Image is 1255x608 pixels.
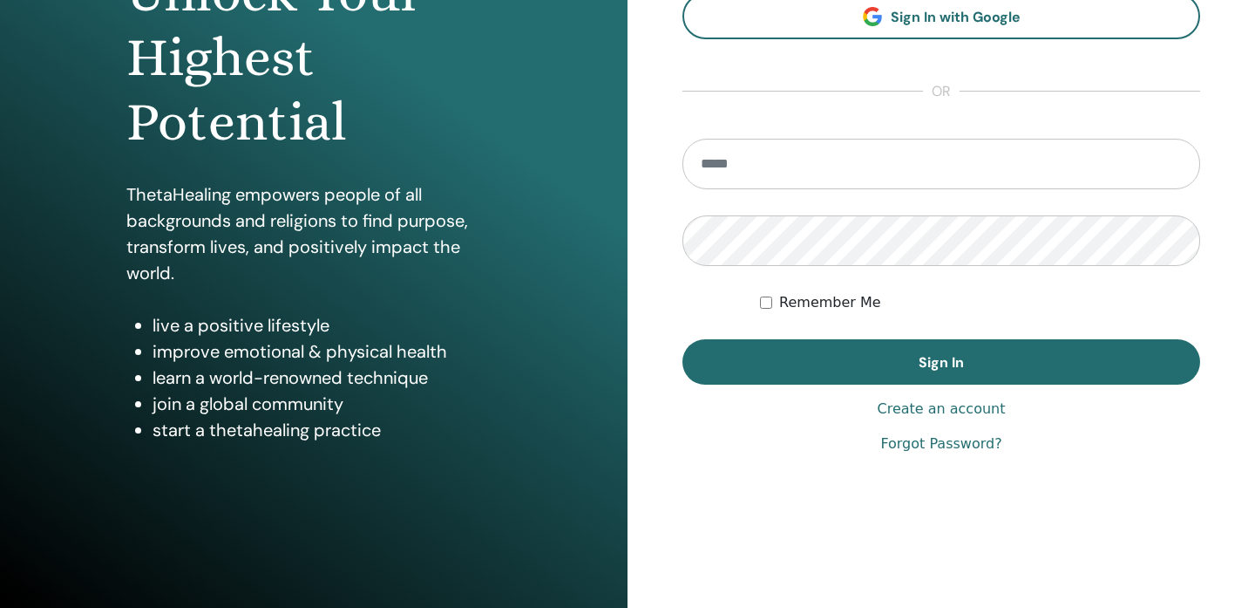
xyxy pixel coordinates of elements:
[877,399,1005,420] a: Create an account
[760,292,1200,313] div: Keep me authenticated indefinitely or until I manually logout
[153,365,501,391] li: learn a world-renowned technique
[923,81,960,102] span: or
[153,391,501,417] li: join a global community
[682,339,1200,385] button: Sign In
[779,292,881,313] label: Remember Me
[126,181,501,286] p: ThetaHealing empowers people of all backgrounds and religions to find purpose, transform lives, a...
[153,312,501,338] li: live a positive lifestyle
[153,338,501,365] li: improve emotional & physical health
[891,8,1021,26] span: Sign In with Google
[880,434,1001,454] a: Forgot Password?
[153,417,501,443] li: start a thetahealing practice
[919,353,964,372] span: Sign In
